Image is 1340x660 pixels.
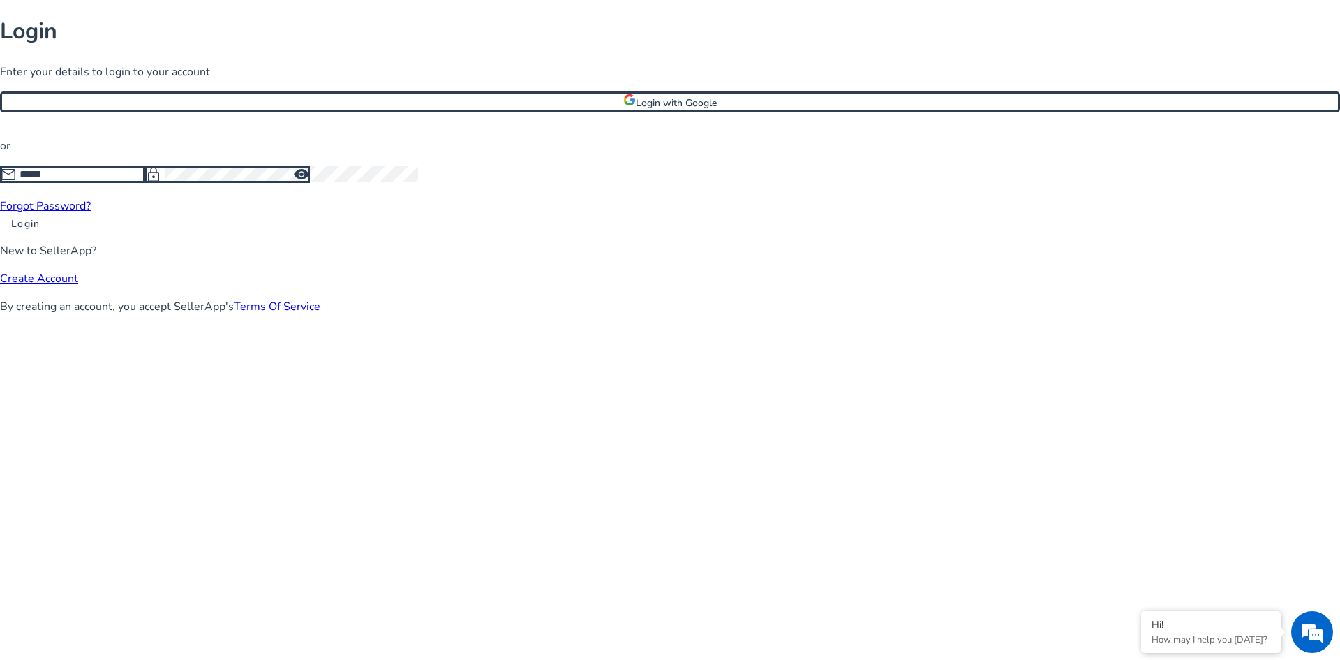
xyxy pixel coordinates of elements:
img: google-logo.svg [623,94,636,106]
span: visibility [293,166,310,183]
a: Terms Of Service [234,299,320,314]
div: Hi! [1152,618,1270,631]
span: Login with Google [636,96,717,110]
p: How may I help you today? [1152,633,1270,646]
span: Login [11,217,40,231]
span: lock [145,166,162,183]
